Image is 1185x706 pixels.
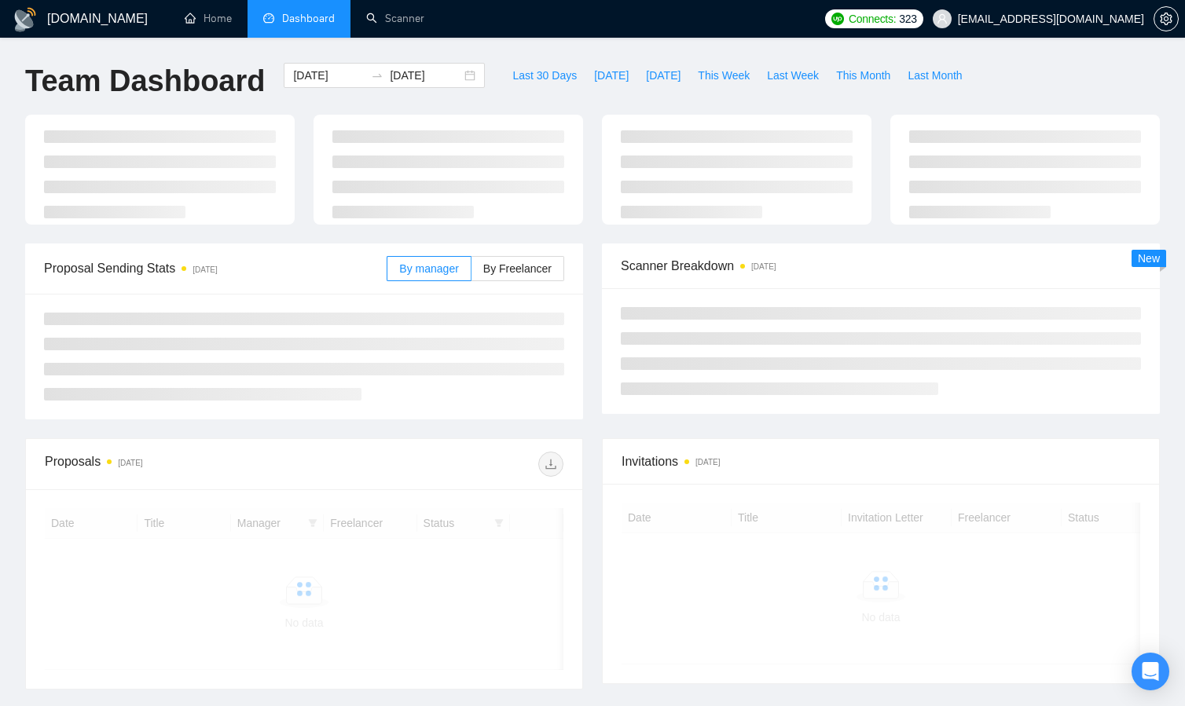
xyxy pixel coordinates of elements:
span: Last Week [767,67,819,84]
span: This Week [698,67,750,84]
span: Proposal Sending Stats [44,258,387,278]
span: This Month [836,67,890,84]
span: By Freelancer [483,262,552,275]
span: Last Month [908,67,962,84]
button: Last Month [899,63,970,88]
button: setting [1154,6,1179,31]
time: [DATE] [193,265,217,274]
button: [DATE] [585,63,637,88]
span: setting [1154,13,1178,25]
span: New [1138,252,1160,265]
button: This Month [827,63,899,88]
span: [DATE] [646,67,681,84]
a: homeHome [185,12,232,25]
button: Last 30 Days [504,63,585,88]
time: [DATE] [751,262,776,271]
button: Last Week [758,63,827,88]
time: [DATE] [695,458,720,466]
span: By manager [399,262,458,275]
span: dashboard [263,13,274,24]
span: swap-right [371,69,383,82]
span: Invitations [622,452,1140,471]
h1: Team Dashboard [25,63,265,100]
img: logo [13,7,38,32]
time: [DATE] [118,459,142,467]
input: End date [390,67,461,84]
span: Dashboard [282,12,335,25]
div: Proposals [45,452,304,477]
a: setting [1154,13,1179,25]
span: Scanner Breakdown [621,256,1141,276]
span: user [937,13,948,24]
input: Start date [293,67,365,84]
button: [DATE] [637,63,689,88]
img: upwork-logo.png [831,13,844,25]
div: Open Intercom Messenger [1132,653,1169,690]
span: [DATE] [594,67,629,84]
a: searchScanner [366,12,424,25]
span: Last 30 Days [512,67,577,84]
span: Connects: [849,10,896,27]
span: 323 [899,10,916,27]
button: This Week [689,63,758,88]
span: to [371,69,383,82]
